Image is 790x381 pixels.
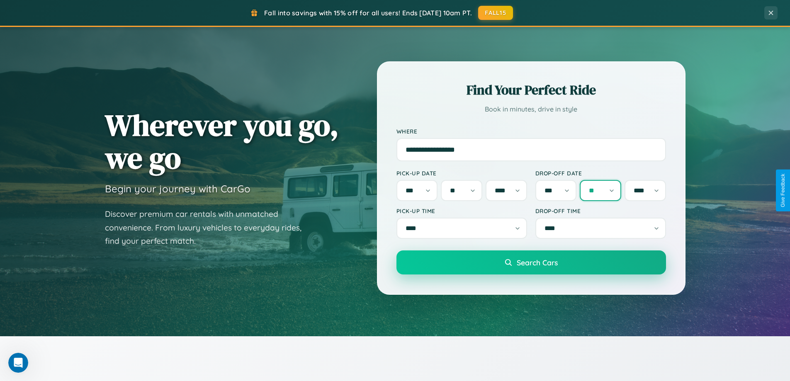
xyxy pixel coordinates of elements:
[396,207,527,214] label: Pick-up Time
[535,170,666,177] label: Drop-off Date
[8,353,28,373] iframe: Intercom live chat
[105,109,339,174] h1: Wherever you go, we go
[264,9,472,17] span: Fall into savings with 15% off for all users! Ends [DATE] 10am PT.
[517,258,558,267] span: Search Cars
[105,207,312,248] p: Discover premium car rentals with unmatched convenience. From luxury vehicles to everyday rides, ...
[396,103,666,115] p: Book in minutes, drive in style
[396,170,527,177] label: Pick-up Date
[396,128,666,135] label: Where
[478,6,513,20] button: FALL15
[105,182,250,195] h3: Begin your journey with CarGo
[396,81,666,99] h2: Find Your Perfect Ride
[535,207,666,214] label: Drop-off Time
[780,174,786,207] div: Give Feedback
[396,250,666,274] button: Search Cars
